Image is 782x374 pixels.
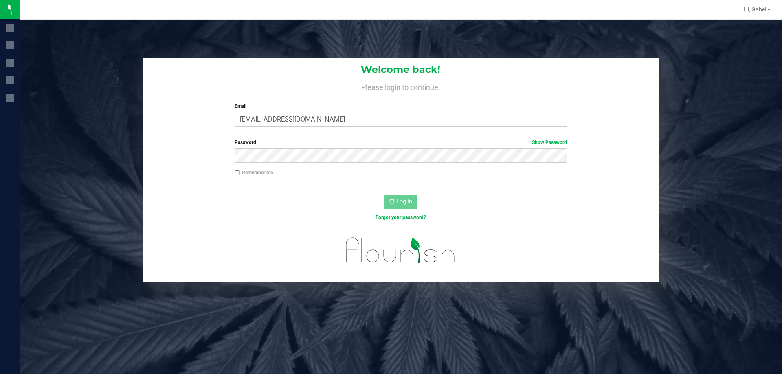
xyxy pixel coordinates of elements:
[532,140,567,145] a: Show Password
[376,214,426,220] a: Forgot your password?
[143,64,659,75] h1: Welcome back!
[384,195,417,209] button: Log In
[336,230,465,271] img: flourish_logo.svg
[235,140,256,145] span: Password
[143,81,659,91] h4: Please login to continue.
[235,169,273,176] label: Remember me
[235,170,240,176] input: Remember me
[396,198,412,205] span: Log In
[744,6,767,13] span: Hi, Gabe!
[235,103,567,110] label: Email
